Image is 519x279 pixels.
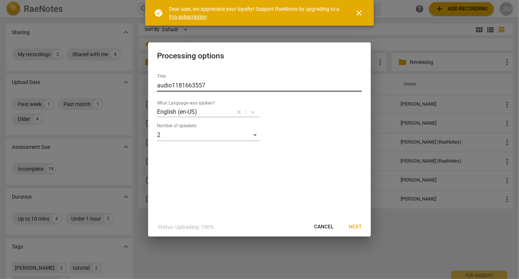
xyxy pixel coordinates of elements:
span: Cancel [314,223,334,231]
button: Cancel [308,220,340,234]
div: Dear user, we appreciate your loyalty! Support RaeNotes by upgrading to a [169,5,341,20]
span: close [355,9,363,17]
h2: Processing options [157,51,362,61]
a: Pro subscription [169,14,207,20]
span: check_circle [154,9,163,17]
p: English (en-US) [157,108,197,116]
button: Next [343,220,368,234]
p: Status: Uploading: 100% [158,223,213,231]
span: Next [349,223,362,231]
label: Number of speakers [157,124,197,128]
button: Close [350,4,368,22]
label: What Language was spoken? [157,101,215,106]
label: Title [157,74,166,79]
div: 2 [157,129,259,141]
